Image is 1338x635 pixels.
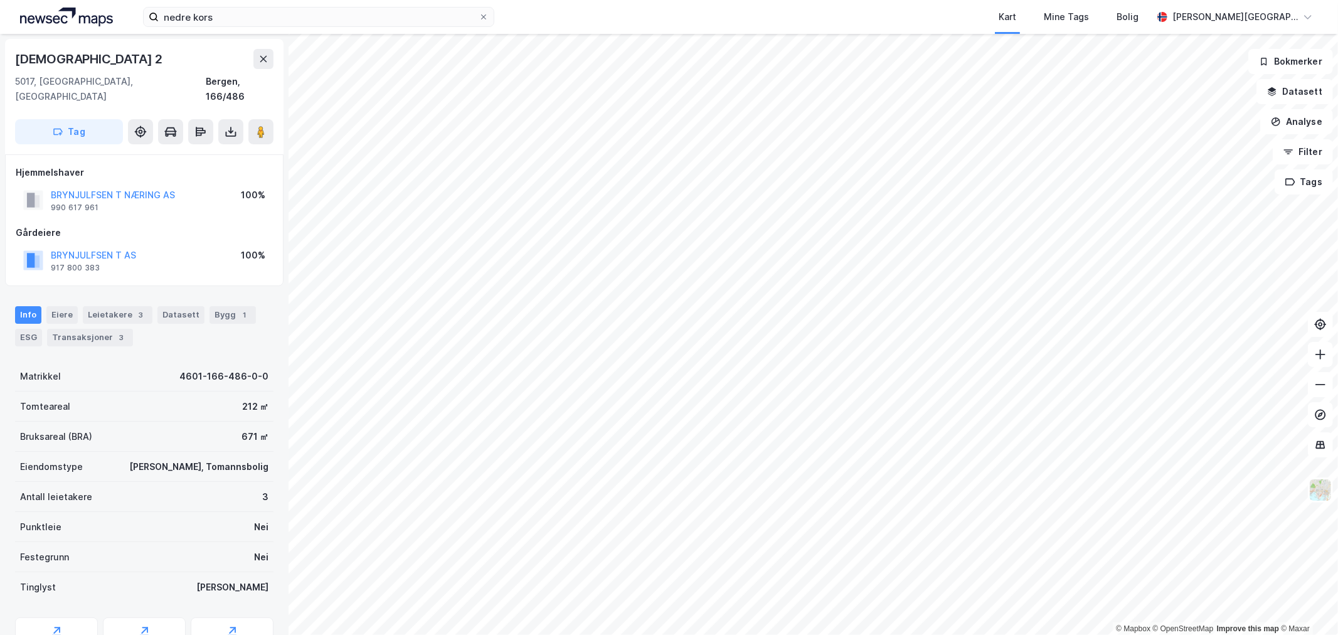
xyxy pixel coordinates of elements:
[47,329,133,346] div: Transaksjoner
[16,225,273,240] div: Gårdeiere
[20,369,61,384] div: Matrikkel
[15,329,42,346] div: ESG
[20,429,92,444] div: Bruksareal (BRA)
[1117,9,1139,24] div: Bolig
[1217,624,1279,633] a: Improve this map
[241,188,265,203] div: 100%
[206,74,273,104] div: Bergen, 166/486
[179,369,268,384] div: 4601-166-486-0-0
[210,306,256,324] div: Bygg
[1248,49,1333,74] button: Bokmerker
[46,306,78,324] div: Eiere
[15,49,165,69] div: [DEMOGRAPHIC_DATA] 2
[115,331,128,344] div: 3
[1309,478,1332,502] img: Z
[20,8,113,26] img: logo.a4113a55bc3d86da70a041830d287a7e.svg
[159,8,479,26] input: Søk på adresse, matrikkel, gårdeiere, leietakere eller personer
[51,203,98,213] div: 990 617 961
[15,74,206,104] div: 5017, [GEOGRAPHIC_DATA], [GEOGRAPHIC_DATA]
[20,459,83,474] div: Eiendomstype
[20,520,61,535] div: Punktleie
[20,489,92,504] div: Antall leietakere
[1172,9,1298,24] div: [PERSON_NAME][GEOGRAPHIC_DATA]
[157,306,204,324] div: Datasett
[51,263,100,273] div: 917 800 383
[196,580,268,595] div: [PERSON_NAME]
[1044,9,1089,24] div: Mine Tags
[16,165,273,180] div: Hjemmelshaver
[83,306,152,324] div: Leietakere
[999,9,1016,24] div: Kart
[1260,109,1333,134] button: Analyse
[15,306,41,324] div: Info
[241,248,265,263] div: 100%
[254,520,268,535] div: Nei
[242,399,268,414] div: 212 ㎡
[20,580,56,595] div: Tinglyst
[1153,624,1214,633] a: OpenStreetMap
[20,550,69,565] div: Festegrunn
[135,309,147,321] div: 3
[20,399,70,414] div: Tomteareal
[1275,575,1338,635] iframe: Chat Widget
[254,550,268,565] div: Nei
[129,459,268,474] div: [PERSON_NAME], Tomannsbolig
[1116,624,1150,633] a: Mapbox
[15,119,123,144] button: Tag
[262,489,268,504] div: 3
[1273,139,1333,164] button: Filter
[1256,79,1333,104] button: Datasett
[1275,169,1333,195] button: Tags
[242,429,268,444] div: 671 ㎡
[238,309,251,321] div: 1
